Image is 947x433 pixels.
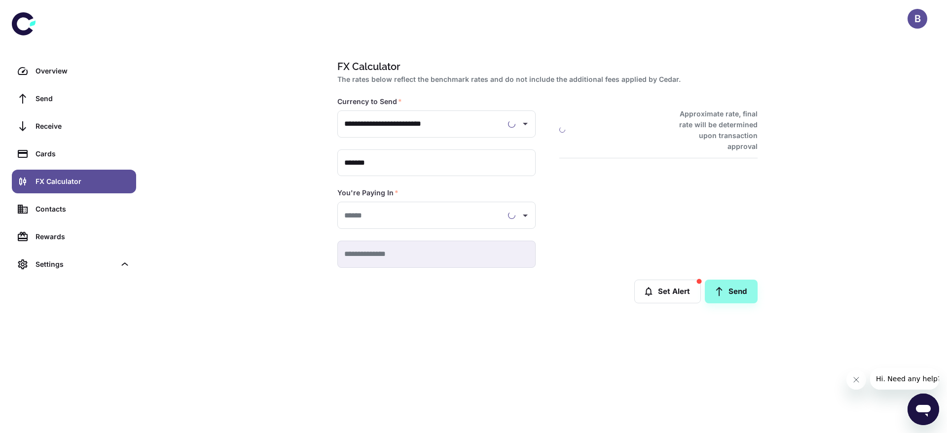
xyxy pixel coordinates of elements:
[518,117,532,131] button: Open
[12,114,136,138] a: Receive
[36,93,130,104] div: Send
[36,231,130,242] div: Rewards
[634,280,701,303] button: Set Alert
[36,148,130,159] div: Cards
[337,188,399,198] label: You're Paying In
[12,225,136,249] a: Rewards
[36,204,130,215] div: Contacts
[908,394,939,425] iframe: Button to launch messaging window
[12,87,136,110] a: Send
[337,59,754,74] h1: FX Calculator
[12,197,136,221] a: Contacts
[36,176,130,187] div: FX Calculator
[36,66,130,76] div: Overview
[705,280,758,303] a: Send
[12,142,136,166] a: Cards
[36,121,130,132] div: Receive
[12,253,136,276] div: Settings
[846,370,866,390] iframe: Close message
[668,108,758,152] h6: Approximate rate, final rate will be determined upon transaction approval
[518,209,532,222] button: Open
[908,9,927,29] button: B
[36,259,115,270] div: Settings
[337,97,402,107] label: Currency to Send
[12,59,136,83] a: Overview
[12,170,136,193] a: FX Calculator
[870,368,939,390] iframe: Message from company
[6,7,71,15] span: Hi. Need any help?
